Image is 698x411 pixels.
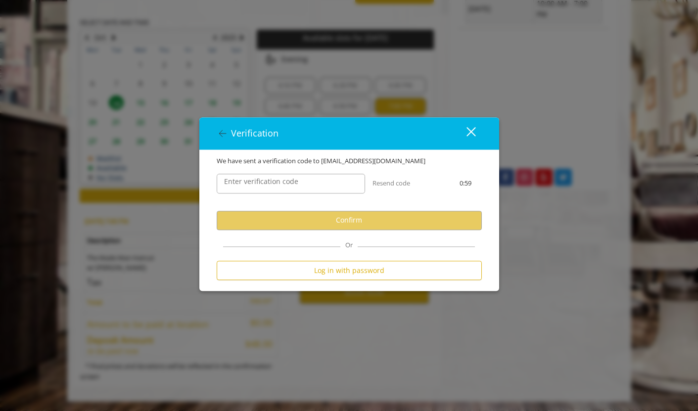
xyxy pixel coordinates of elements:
button: Resend code [372,178,410,188]
button: Log in with password [217,261,482,280]
div: close dialog [455,126,475,141]
button: close dialog [448,123,482,143]
div: 0:59 [442,178,489,188]
span: Or [340,240,358,249]
span: Verification [231,128,279,139]
button: Confirm [217,211,482,230]
div: We have sent a verification code to [EMAIL_ADDRESS][DOMAIN_NAME] [209,156,489,167]
label: Enter verification code [219,176,303,187]
input: verificationCodeText [217,174,365,193]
